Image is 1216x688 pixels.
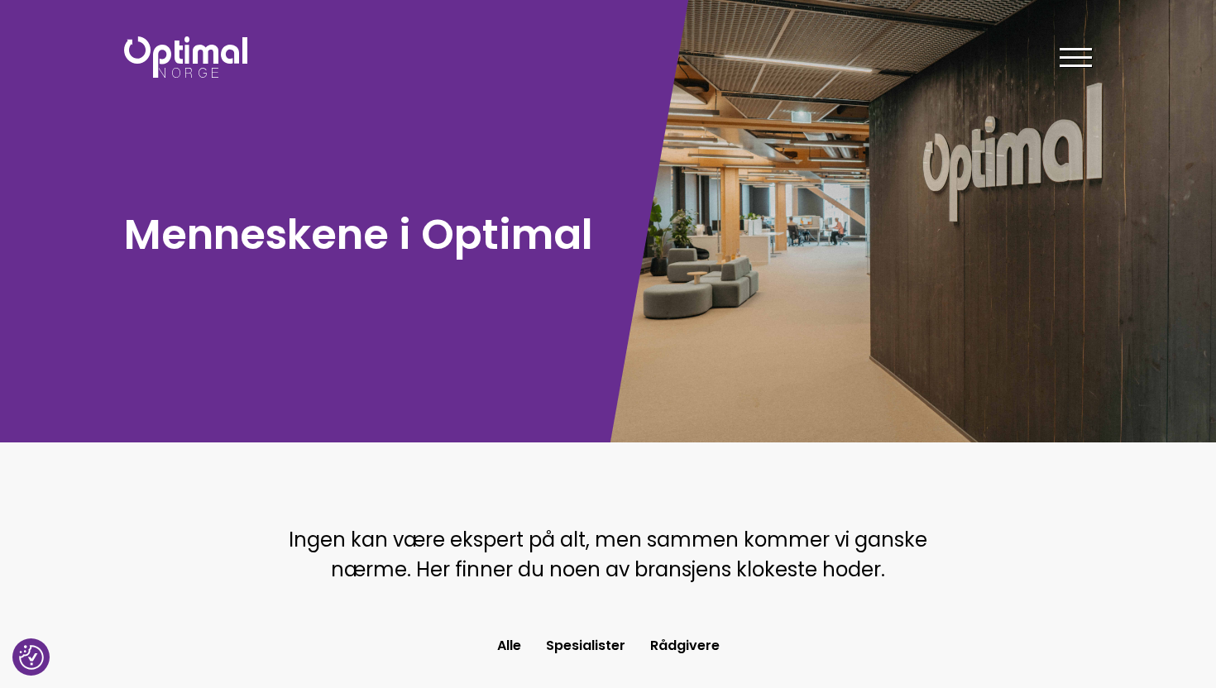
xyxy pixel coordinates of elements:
h1: Menneskene i Optimal [124,208,600,261]
button: Samtykkepreferanser [19,645,44,670]
img: Optimal Norge [124,36,247,78]
img: Revisit consent button [19,645,44,670]
button: Alle [485,631,534,661]
button: Rådgivere [638,631,732,661]
span: Ingen kan være ekspert på alt, men sammen kommer vi ganske nærme. Her finner du noen av bransjens... [289,526,927,583]
button: Spesialister [534,631,638,661]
